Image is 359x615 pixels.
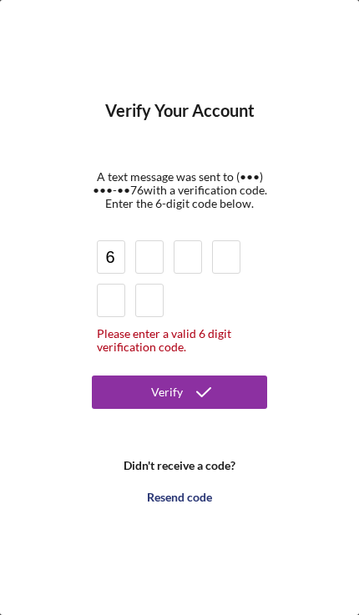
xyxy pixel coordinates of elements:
button: Resend code [92,481,267,514]
div: Resend code [147,481,212,514]
h4: Verify Your Account [105,101,255,145]
div: Verify [151,376,183,409]
div: A text message was sent to (•••) •••-•• 76 with a verification code. Enter the 6-digit code below. [92,170,267,210]
b: Didn't receive a code? [124,459,235,472]
button: Verify [92,376,267,409]
div: Please enter a valid 6 digit verification code. [97,327,262,354]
